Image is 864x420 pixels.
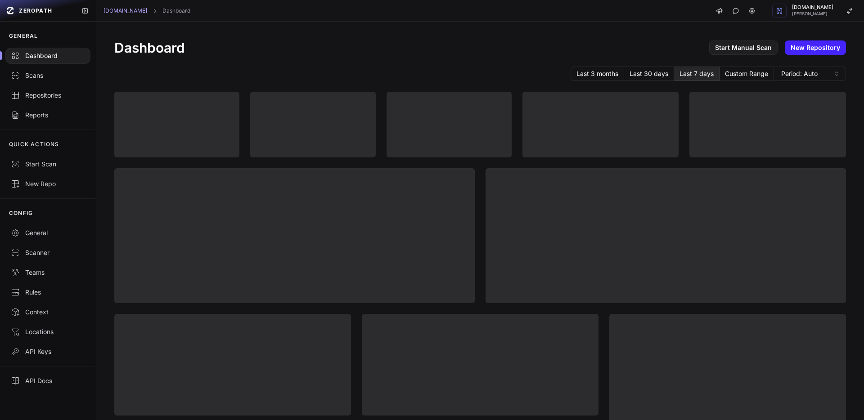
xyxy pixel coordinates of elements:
svg: caret sort, [833,70,840,77]
a: ZEROPATH [4,4,74,18]
div: Scans [11,71,85,80]
div: Reports [11,111,85,120]
span: Period: Auto [781,69,818,78]
p: QUICK ACTIONS [9,141,59,148]
div: Locations [11,327,85,336]
div: New Repo [11,179,85,188]
a: [DOMAIN_NAME] [103,7,147,14]
p: GENERAL [9,32,38,40]
div: API Keys [11,347,85,356]
svg: chevron right, [152,8,158,14]
div: Start Scan [11,160,85,169]
button: Last 30 days [624,67,674,81]
div: Context [11,308,85,317]
div: General [11,228,85,237]
div: Repositories [11,91,85,100]
span: [PERSON_NAME] [792,12,833,16]
span: [DOMAIN_NAME] [792,5,833,10]
div: Rules [11,288,85,297]
span: ZEROPATH [19,7,52,14]
div: API Docs [11,376,85,385]
button: Last 3 months [571,67,624,81]
div: Dashboard [11,51,85,60]
nav: breadcrumb [103,7,190,14]
a: New Repository [785,40,846,55]
button: Custom Range [720,67,774,81]
button: Last 7 days [674,67,720,81]
h1: Dashboard [114,40,185,56]
p: CONFIG [9,210,33,217]
a: Start Manual Scan [709,40,778,55]
div: Scanner [11,248,85,257]
a: Dashboard [162,7,190,14]
div: Teams [11,268,85,277]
